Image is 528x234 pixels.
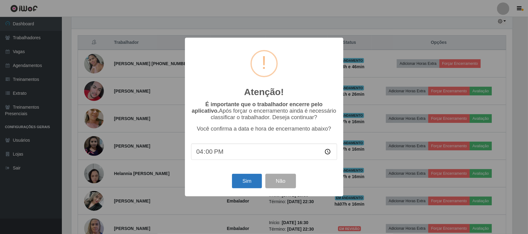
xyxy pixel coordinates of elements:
p: Após forçar o encerramento ainda é necessário classificar o trabalhador. Deseja continuar? [191,101,337,121]
button: Sim [232,174,262,188]
b: É importante que o trabalhador encerre pelo aplicativo. [192,101,323,114]
button: Não [265,174,296,188]
p: Você confirma a data e hora de encerramento abaixo? [191,126,337,132]
h2: Atenção! [244,86,284,98]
